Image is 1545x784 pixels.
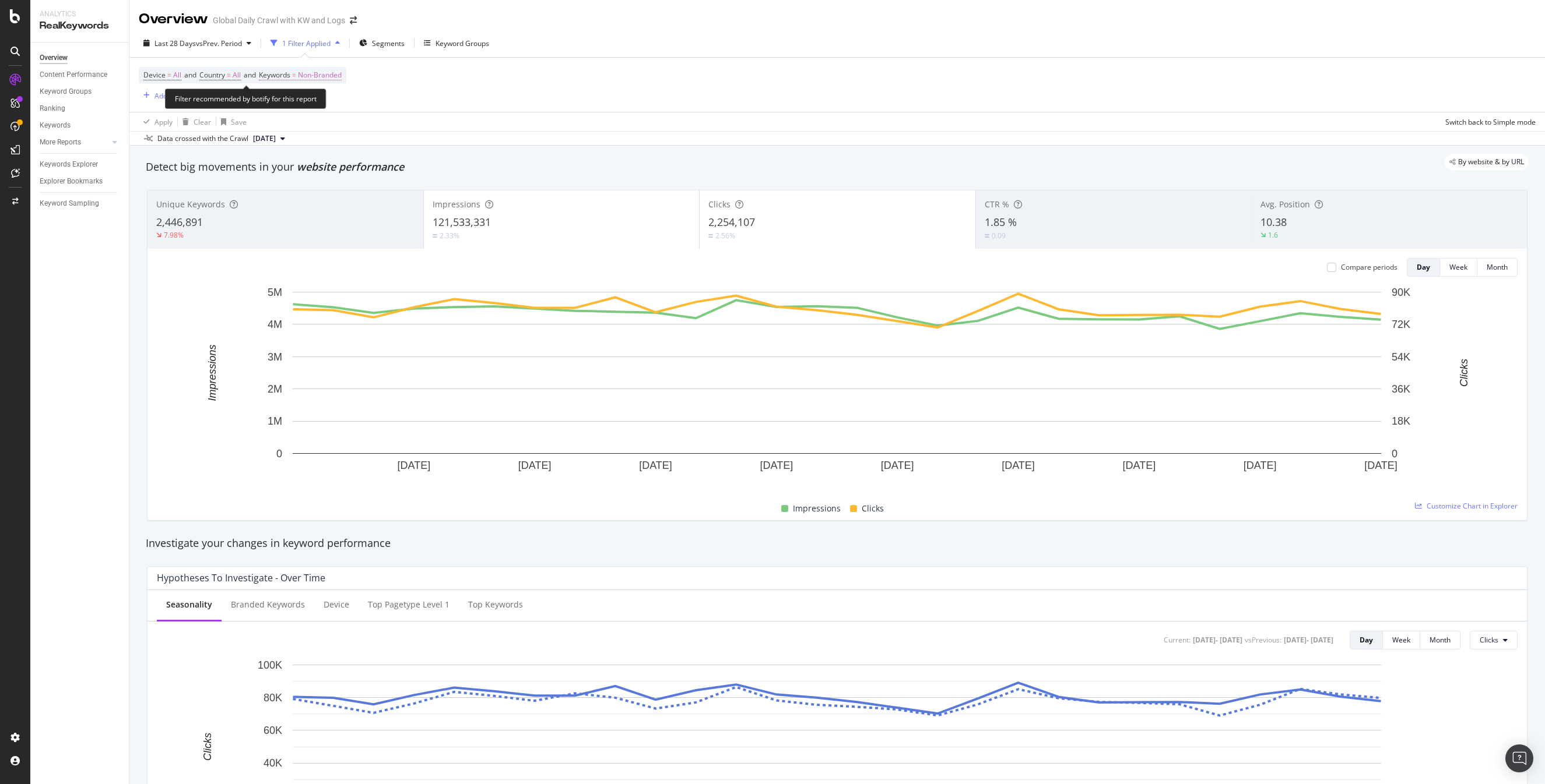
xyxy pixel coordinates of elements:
text: Clicks [1458,359,1470,387]
span: All [233,67,241,83]
text: [DATE] [518,460,552,471]
button: Month [1420,631,1460,649]
div: Keyword Groups [436,38,489,48]
div: 2.56% [715,231,735,241]
text: [DATE] [881,460,914,471]
div: Add Filter [154,91,185,101]
button: Month [1477,258,1518,277]
span: vs Prev. Period [196,38,242,48]
div: 1 Filter Applied [282,38,331,48]
div: Data crossed with the Crawl [157,133,248,144]
span: and [244,70,256,80]
text: [DATE] [397,460,430,471]
text: Impressions [206,344,218,401]
button: Last 28 DaysvsPrev. Period [139,34,256,52]
a: Keywords [40,119,121,132]
div: Investigate your changes in keyword performance [146,536,1529,551]
div: Device [324,599,349,610]
button: Day [1407,258,1440,277]
a: Keyword Sampling [40,197,121,210]
span: CTR % [985,199,1009,210]
div: Apply [154,117,173,127]
text: 0 [1392,448,1397,460]
div: Current: [1164,635,1191,645]
div: Keyword Sampling [40,197,99,210]
span: = [227,70,231,80]
span: 2,446,891 [156,215,203,229]
div: RealKeywords [40,19,120,33]
text: 1M [268,415,282,427]
div: Open Intercom Messenger [1505,744,1533,772]
div: legacy label [1445,154,1529,170]
button: Add Filter [139,89,185,103]
div: Clear [194,117,211,127]
button: Clear [178,112,211,131]
span: Segments [372,38,405,48]
span: By website & by URL [1458,158,1524,165]
span: and [184,70,196,80]
svg: A chart. [157,286,1518,488]
button: [DATE] [248,132,290,146]
span: Last 28 Days [154,38,196,48]
a: Explorer Bookmarks [40,175,121,188]
div: Switch back to Simple mode [1445,117,1536,127]
text: [DATE] [1244,460,1277,471]
span: Clicks [708,199,731,210]
img: Equal [708,234,713,238]
a: Overview [40,52,121,64]
text: [DATE] [1002,460,1035,471]
div: Keyword Groups [40,86,92,98]
div: Top Keywords [468,599,523,610]
div: [DATE] - [DATE] [1193,635,1242,645]
button: Apply [139,112,173,131]
span: 1.85 % [985,215,1017,229]
div: Week [1449,262,1467,272]
button: Save [216,112,247,131]
div: Month [1487,262,1508,272]
span: 121,533,331 [433,215,491,229]
text: 5M [268,287,282,298]
text: 18K [1392,415,1410,427]
button: Week [1440,258,1477,277]
text: 72K [1392,319,1410,330]
div: arrow-right-arrow-left [350,16,357,24]
span: Country [199,70,225,80]
div: Overview [40,52,68,64]
div: Global Daily Crawl with KW and Logs [213,15,345,26]
div: Seasonality [166,599,212,610]
img: Equal [985,234,989,238]
button: Clicks [1470,631,1518,649]
div: Compare periods [1341,262,1397,272]
span: Impressions [433,199,480,210]
div: 2.33% [440,231,459,241]
span: = [292,70,296,80]
text: 2M [268,383,282,395]
text: [DATE] [639,460,672,471]
button: 1 Filter Applied [266,34,345,52]
span: Keywords [259,70,290,80]
text: 40K [264,757,282,769]
a: More Reports [40,136,109,149]
button: Week [1383,631,1420,649]
text: 90K [1392,287,1410,298]
div: 0.09 [992,231,1006,241]
div: Hypotheses to Investigate - Over Time [157,572,325,584]
div: Overview [139,9,208,29]
a: Keyword Groups [40,86,121,98]
text: [DATE] [760,460,793,471]
text: [DATE] [1364,460,1397,471]
button: Keyword Groups [419,34,494,52]
div: Explorer Bookmarks [40,175,103,188]
text: Clicks [202,733,213,761]
span: Non-Branded [298,67,342,83]
span: Clicks [862,502,884,515]
text: 36K [1392,383,1410,395]
button: Segments [354,34,409,52]
div: Top pagetype Level 1 [368,599,450,610]
button: Day [1350,631,1383,649]
span: = [167,70,171,80]
div: 7.98% [164,230,184,240]
a: Content Performance [40,69,121,81]
div: Month [1430,635,1451,645]
span: 2025 Sep. 22nd [253,133,276,144]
